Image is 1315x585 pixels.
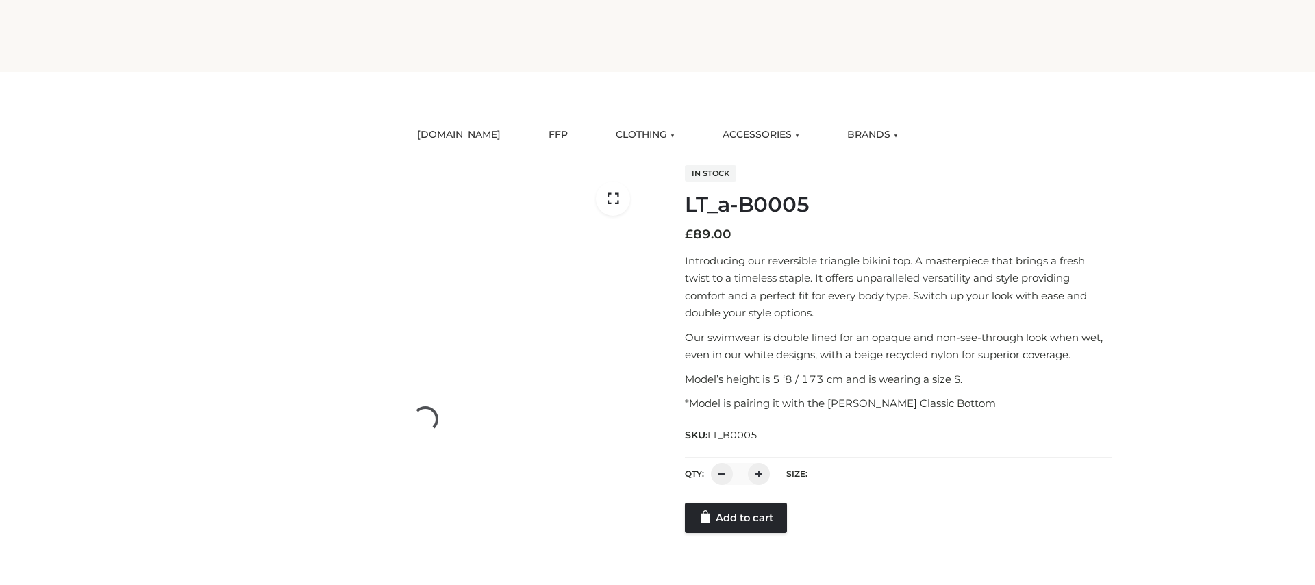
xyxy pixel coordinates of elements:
[685,395,1112,412] p: *Model is pairing it with the [PERSON_NAME] Classic Bottom
[685,227,731,242] bdi: 89.00
[786,469,807,479] label: Size:
[685,227,693,242] span: £
[685,469,704,479] label: QTY:
[707,429,757,441] span: LT_B0005
[685,252,1112,322] p: Introducing our reversible triangle bikini top. A masterpiece that brings a fresh twist to a time...
[685,192,1112,217] h1: LT_a-B0005
[605,120,685,150] a: CLOTHING
[685,503,787,533] a: Add to cart
[685,329,1112,364] p: Our swimwear is double lined for an opaque and non-see-through look when wet, even in our white d...
[685,371,1112,388] p: Model’s height is 5 ‘8 / 173 cm and is wearing a size S.
[407,120,511,150] a: [DOMAIN_NAME]
[538,120,578,150] a: FFP
[685,427,759,443] span: SKU:
[685,165,736,182] span: In stock
[837,120,908,150] a: BRANDS
[712,120,810,150] a: ACCESSORIES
